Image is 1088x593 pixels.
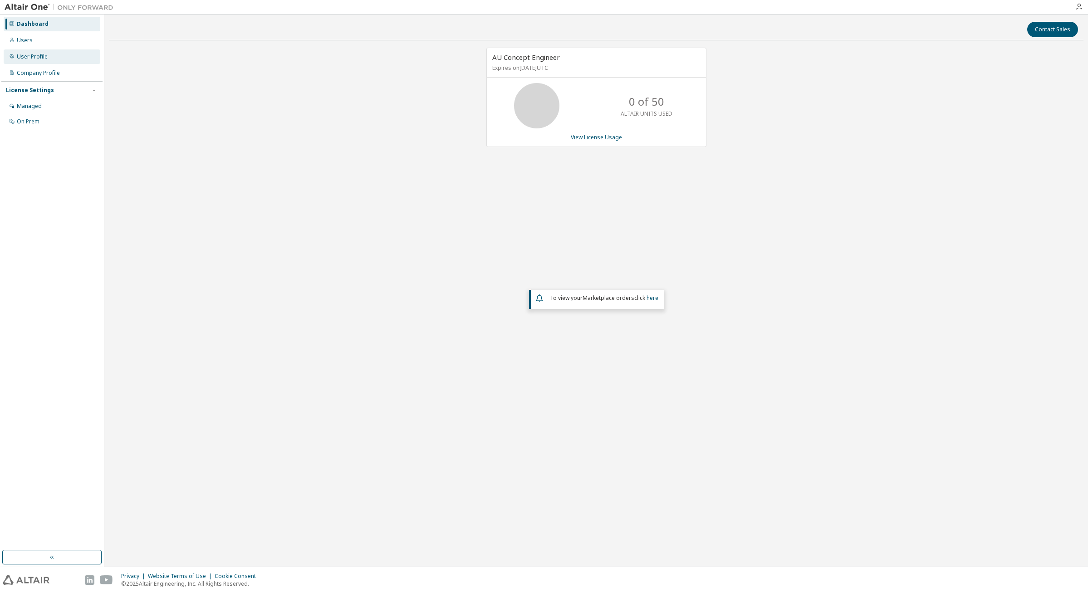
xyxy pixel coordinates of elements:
[100,575,113,585] img: youtube.svg
[1027,22,1078,37] button: Contact Sales
[583,294,634,302] em: Marketplace orders
[17,53,48,60] div: User Profile
[492,53,560,62] span: AU Concept Engineer
[17,37,33,44] div: Users
[215,573,261,580] div: Cookie Consent
[5,3,118,12] img: Altair One
[17,118,39,125] div: On Prem
[17,20,49,28] div: Dashboard
[3,575,49,585] img: altair_logo.svg
[6,87,54,94] div: License Settings
[492,64,698,72] p: Expires on [DATE] UTC
[148,573,215,580] div: Website Terms of Use
[571,133,622,141] a: View License Usage
[85,575,94,585] img: linkedin.svg
[17,69,60,77] div: Company Profile
[550,294,658,302] span: To view your click
[621,110,672,118] p: ALTAIR UNITS USED
[121,580,261,588] p: © 2025 Altair Engineering, Inc. All Rights Reserved.
[647,294,658,302] a: here
[17,103,42,110] div: Managed
[121,573,148,580] div: Privacy
[629,94,664,109] p: 0 of 50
